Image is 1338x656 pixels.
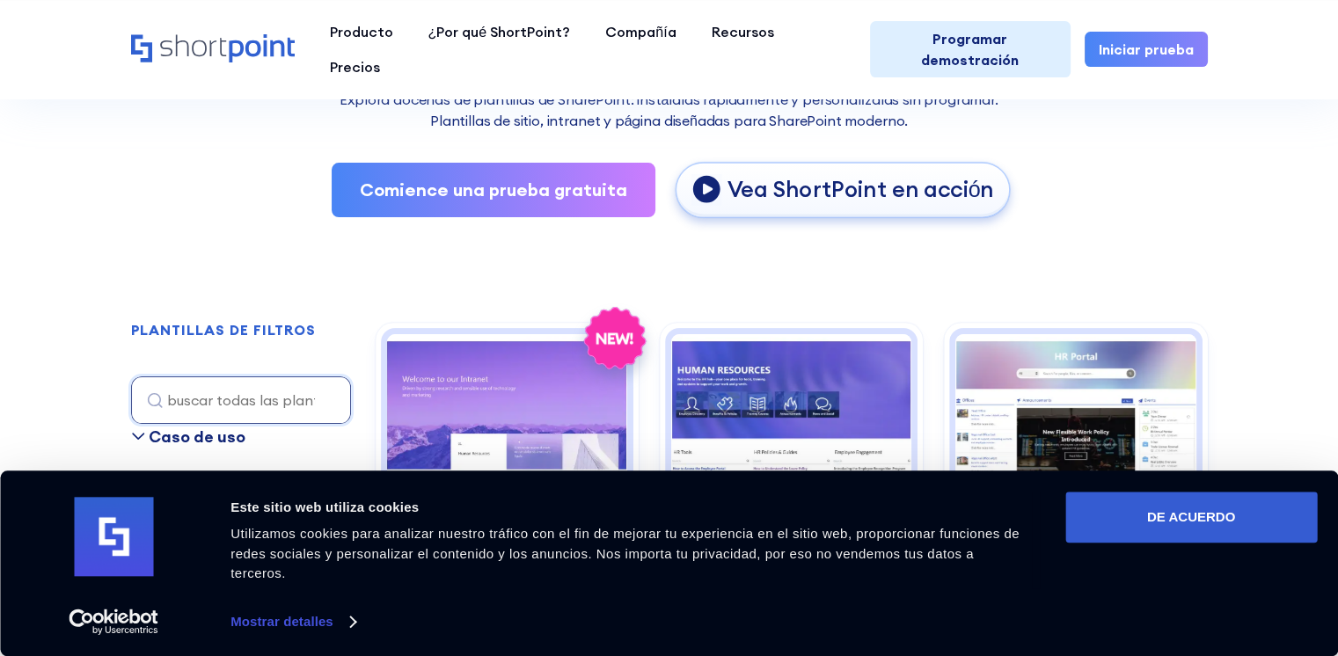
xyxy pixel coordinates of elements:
font: Mostrar detalles [230,614,333,629]
a: ¿Por qué ShortPoint? [411,14,589,49]
a: Iniciar prueba [1085,32,1208,67]
a: Programar demostración [870,21,1070,77]
a: Precios [312,49,398,84]
font: Precios [330,58,380,76]
a: HR 1 – Plantilla de Recursos Humanos: Centralice herramientas, políticas, capacitación, participa... [660,323,923,627]
a: Recursos [694,14,792,49]
font: Páginas de inicio [151,468,261,485]
img: Empresa 1 – Diseño de página de inicio de SharePoint: Página de inicio de intranet moderna para n... [387,334,627,514]
font: Recursos [712,23,774,40]
font: Caso de uso [149,426,245,447]
font: DE ACUERDO [1147,509,1235,524]
a: HR 2 - Portal de Intranet de RR.HH.: Centro central de RR.HH. para búsqueda, anuncios, eventos y ... [944,323,1207,627]
font: Este sitio web utiliza cookies [230,499,419,514]
a: Mostrar detalles [230,609,355,635]
a: Empresa 1 – Diseño de página de inicio de SharePoint: Página de inicio de intranet moderna para n... [376,323,639,627]
button: DE ACUERDO [1065,492,1317,543]
font: Vea ShortPoint en acción [727,176,993,204]
font: ¿Por qué ShortPoint? [428,23,571,40]
font: PLANTILLAS DE FILTROS [131,321,316,339]
font: Plantillas de sitio, intranet y página diseñadas para SharePoint moderno. [430,112,908,129]
img: HR 1 – Plantilla de Recursos Humanos: Centralice herramientas, políticas, capacitación, participa... [671,334,911,514]
font: Comience una prueba gratuita [360,179,627,200]
a: Producto [312,14,411,49]
a: Cookiebot centrado en el usuario - se abre en una nueva ventana [37,609,191,635]
font: Explora docenas de plantillas de SharePoint: instálalas rápidamente y personalízalas sin programar. [340,91,998,108]
a: Compañía [588,14,693,49]
a: caja de luz abierta [676,163,1010,218]
a: Comience una prueba gratuita [332,163,655,217]
font: Programar demostración [921,30,1019,69]
font: Iniciar prueba [1099,40,1194,58]
img: HR 2 - Portal de Intranet de RR.HH.: Centro central de RR.HH. para búsqueda, anuncios, eventos y ... [955,334,1195,514]
img: logo [74,498,153,577]
font: Producto [330,23,393,40]
input: buscar todas las plantillas [131,376,351,424]
font: Compañía [605,23,676,40]
a: Hogar [131,34,295,64]
font: Utilizamos cookies para analizar nuestro tráfico con el fin de mejorar tu experiencia en el sitio... [230,526,1020,580]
